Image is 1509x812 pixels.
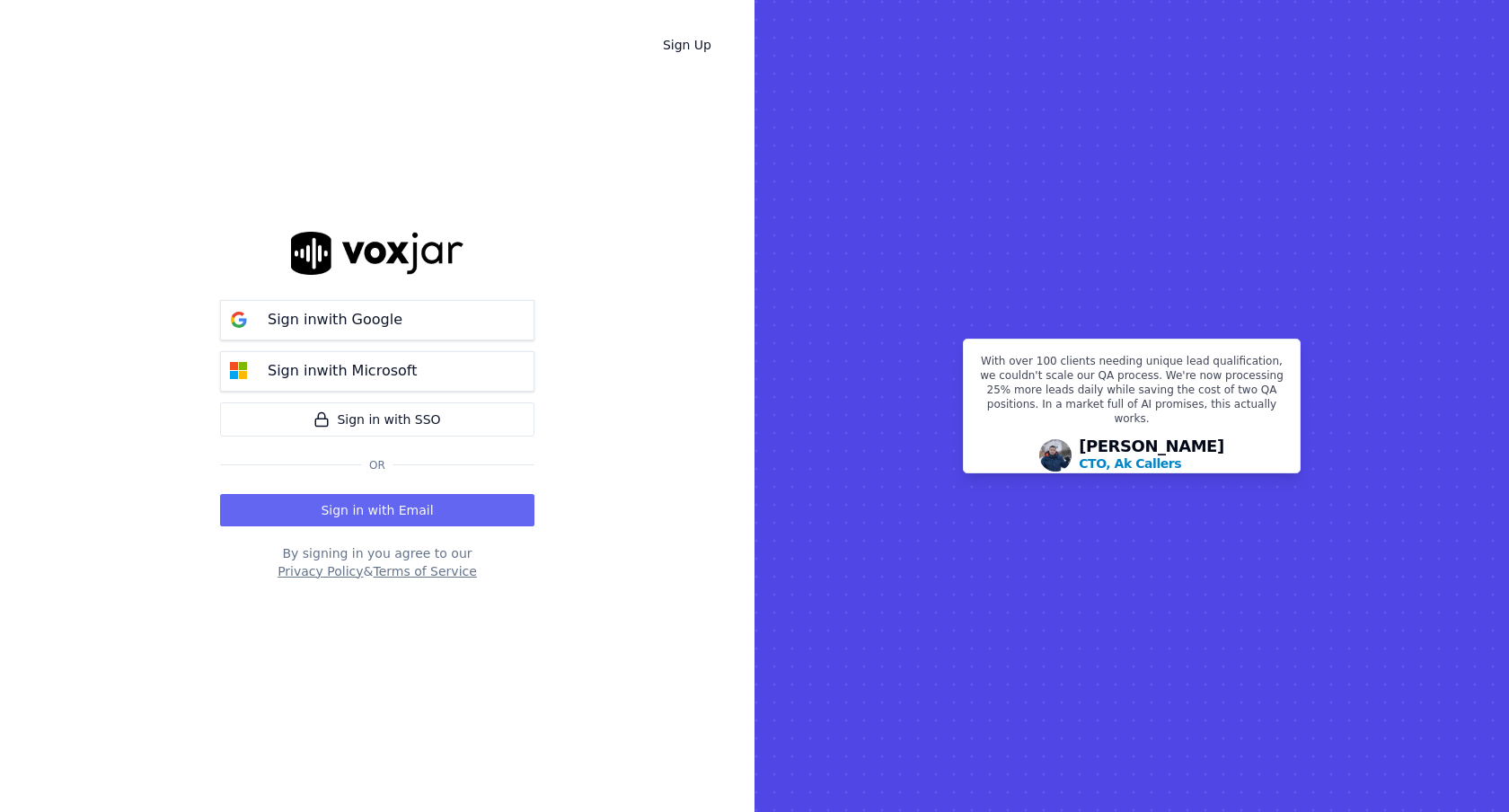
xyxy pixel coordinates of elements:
img: logo [291,232,463,274]
button: Sign in with Email [220,494,534,526]
div: By signing in you agree to our & [220,544,534,580]
button: Sign inwith Google [220,300,534,340]
button: Sign inwith Microsoft [220,351,534,392]
p: With over 100 clients needing unique lead qualification, we couldn't scale our QA process. We're ... [975,354,1289,433]
a: Sign Up [649,29,726,61]
img: google Sign in button [221,302,257,338]
a: Sign in with SSO [220,402,534,437]
img: Avatar [1039,439,1072,472]
div: [PERSON_NAME] [1079,438,1224,472]
p: Sign in with Google [268,309,402,331]
p: Sign in with Microsoft [268,360,417,382]
img: microsoft Sign in button [221,353,257,389]
button: Privacy Policy [278,562,363,580]
span: Or [362,458,393,472]
button: Terms of Service [373,562,476,580]
p: CTO, Ak Callers [1079,455,1181,472]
